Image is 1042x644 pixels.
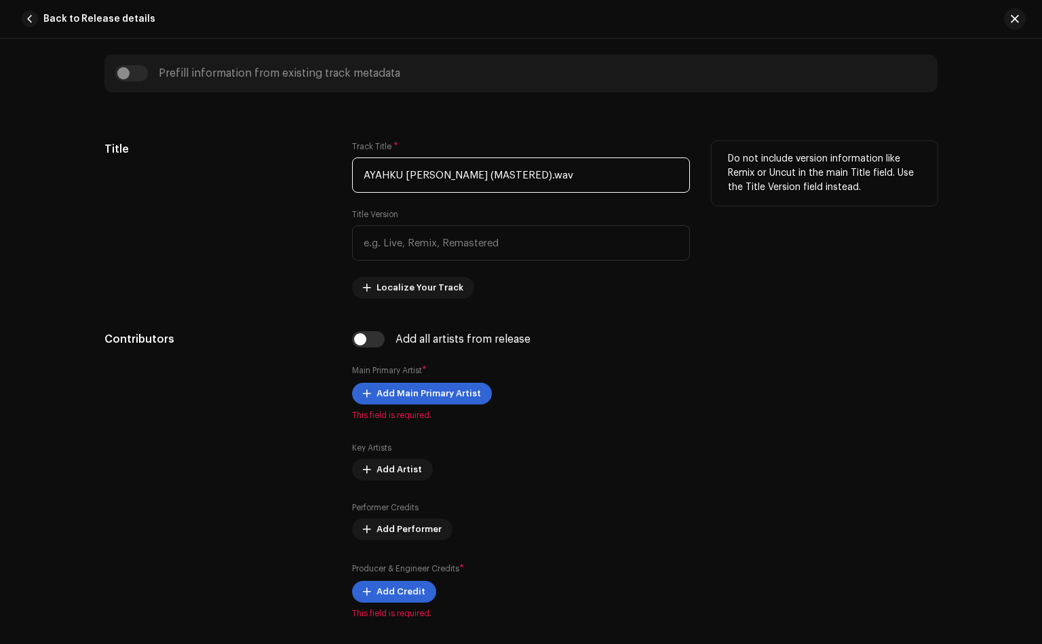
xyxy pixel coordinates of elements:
div: Add all artists from release [395,334,530,345]
label: Performer Credits [352,502,419,513]
label: Track Title [352,141,398,152]
input: e.g. Live, Remix, Remastered [352,225,690,261]
button: Add Main Primary Artist [352,383,492,404]
h5: Title [104,141,330,157]
span: This field is required. [352,410,690,421]
label: Key Artists [352,442,391,453]
input: Enter the name of the track [352,157,690,193]
span: Add Artist [377,456,422,483]
label: Title Version [352,209,398,220]
p: Do not include version information like Remix or Uncut in the main Title field. Use the Title Ver... [728,152,921,195]
button: Localize Your Track [352,277,474,299]
span: Localize Your Track [377,274,463,301]
button: Add Performer [352,518,452,540]
small: Main Primary Artist [352,366,422,375]
span: Add Main Primary Artist [377,380,481,407]
h5: Contributors [104,331,330,347]
span: Add Performer [377,516,442,543]
small: Producer & Engineer Credits [352,565,459,573]
button: Add Artist [352,459,433,480]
